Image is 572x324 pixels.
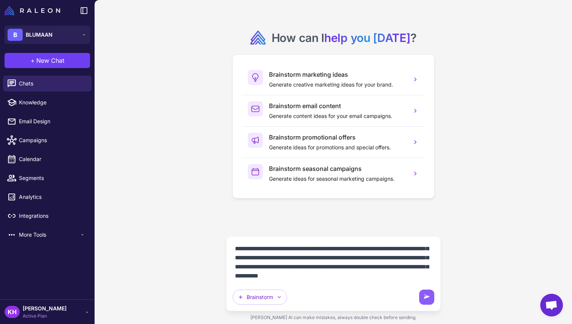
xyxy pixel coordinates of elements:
span: Calendar [19,155,85,163]
a: Open chat [540,294,563,316]
span: Knowledge [19,98,85,107]
a: Campaigns [3,132,92,148]
a: Analytics [3,189,92,205]
span: New Chat [36,56,64,65]
a: Knowledge [3,95,92,110]
div: B [8,29,23,41]
a: Chats [3,76,92,91]
button: Brainstorm [233,290,287,305]
h3: Brainstorm seasonal campaigns [269,164,406,173]
span: More Tools [19,231,79,239]
h3: Brainstorm promotional offers [269,133,406,142]
div: KH [5,306,20,318]
p: Generate ideas for seasonal marketing campaigns. [269,175,406,183]
span: Integrations [19,212,85,220]
h2: How can I ? [272,30,417,45]
span: Segments [19,174,85,182]
span: Chats [19,79,85,88]
a: Calendar [3,151,92,167]
span: [PERSON_NAME] [23,304,67,313]
span: Email Design [19,117,85,126]
div: [PERSON_NAME] AI can make mistakes, always double check before sending. [226,311,441,324]
span: help you [DATE] [324,31,410,45]
img: Raleon Logo [5,6,60,15]
p: Generate ideas for promotions and special offers. [269,143,406,152]
span: + [31,56,35,65]
p: Generate content ideas for your email campaigns. [269,112,406,120]
h3: Brainstorm email content [269,101,406,110]
span: Campaigns [19,136,85,144]
button: BBLUMAAN [5,26,90,44]
span: BLUMAAN [26,31,53,39]
button: +New Chat [5,53,90,68]
h3: Brainstorm marketing ideas [269,70,406,79]
a: Email Design [3,113,92,129]
span: Analytics [19,193,85,201]
a: Integrations [3,208,92,224]
p: Generate creative marketing ideas for your brand. [269,81,406,89]
a: Segments [3,170,92,186]
span: Active Plan [23,313,67,319]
